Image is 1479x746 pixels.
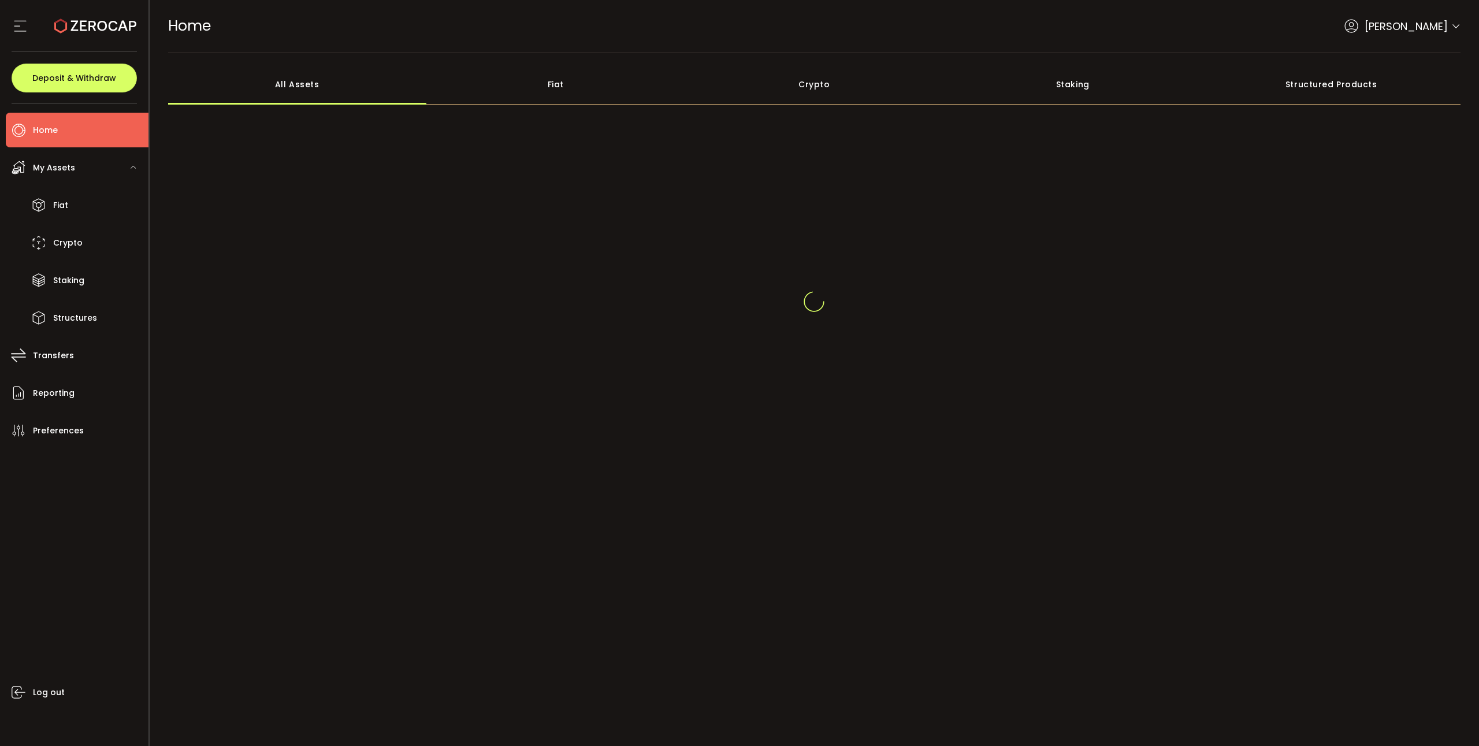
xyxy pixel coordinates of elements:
[33,684,65,701] span: Log out
[33,385,75,402] span: Reporting
[12,64,137,92] button: Deposit & Withdraw
[1365,18,1448,34] span: [PERSON_NAME]
[33,347,74,364] span: Transfers
[426,64,685,105] div: Fiat
[168,16,211,36] span: Home
[685,64,944,105] div: Crypto
[943,64,1202,105] div: Staking
[168,64,427,105] div: All Assets
[1202,64,1461,105] div: Structured Products
[53,197,68,214] span: Fiat
[33,422,84,439] span: Preferences
[53,272,84,289] span: Staking
[32,74,116,82] span: Deposit & Withdraw
[53,310,97,326] span: Structures
[33,159,75,176] span: My Assets
[53,235,83,251] span: Crypto
[33,122,58,139] span: Home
